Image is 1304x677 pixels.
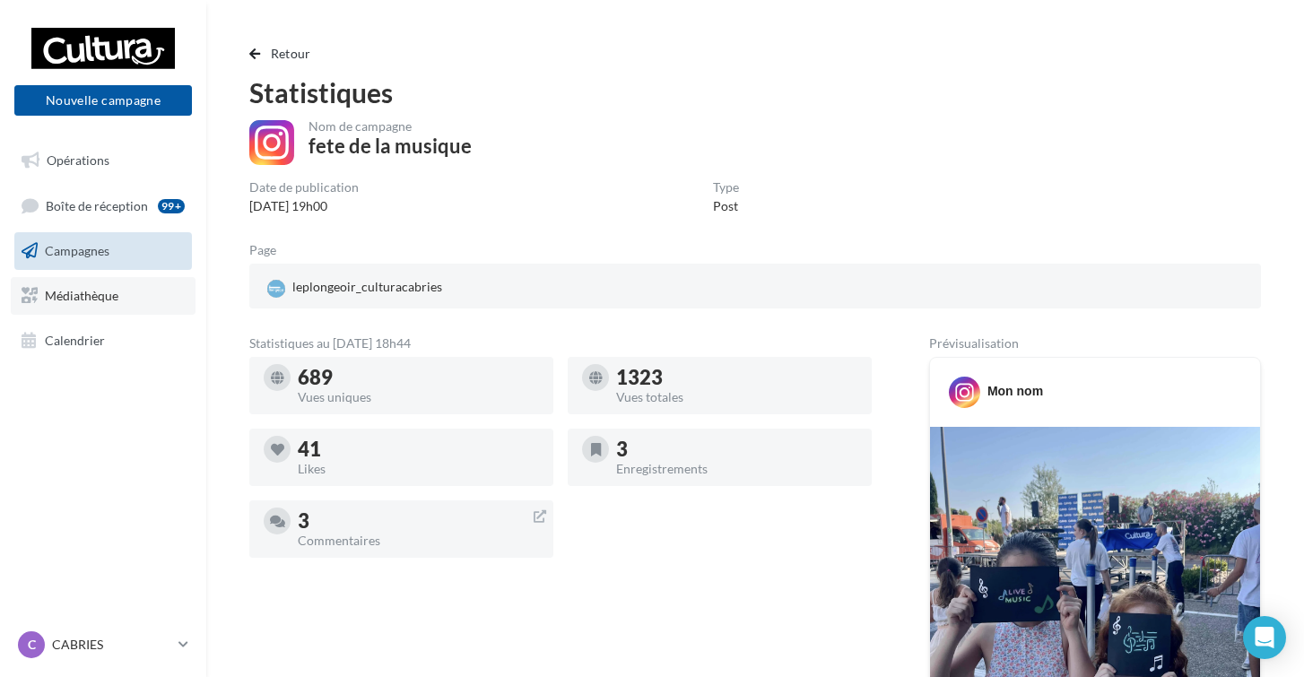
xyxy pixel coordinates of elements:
[45,243,109,258] span: Campagnes
[309,120,472,133] div: Nom de campagne
[713,197,739,215] div: Post
[616,463,857,475] div: Enregistrements
[28,636,36,654] span: C
[616,439,857,459] div: 3
[47,152,109,168] span: Opérations
[298,463,539,475] div: Likes
[11,322,196,360] a: Calendrier
[249,79,1261,106] div: Statistiques
[158,199,185,213] div: 99+
[616,391,857,404] div: Vues totales
[249,181,359,194] div: Date de publication
[271,46,311,61] span: Retour
[11,142,196,179] a: Opérations
[45,332,105,347] span: Calendrier
[45,288,118,303] span: Médiathèque
[298,368,539,387] div: 689
[713,181,739,194] div: Type
[11,277,196,315] a: Médiathèque
[11,187,196,225] a: Boîte de réception99+
[298,511,539,531] div: 3
[249,244,291,256] div: Page
[298,391,539,404] div: Vues uniques
[11,232,196,270] a: Campagnes
[14,628,192,662] a: C CABRIES
[298,439,539,459] div: 41
[52,636,171,654] p: CABRIES
[249,337,872,350] div: Statistiques au [DATE] 18h44
[298,534,539,547] div: Commentaires
[264,274,446,301] div: leplongeoir_culturacabries
[309,136,472,156] div: fete de la musique
[46,197,148,213] span: Boîte de réception
[249,43,318,65] button: Retour
[249,197,359,215] div: [DATE] 19h00
[987,382,1043,400] div: Mon nom
[264,274,591,301] a: leplongeoir_culturacabries
[14,85,192,116] button: Nouvelle campagne
[616,368,857,387] div: 1323
[1243,616,1286,659] div: Open Intercom Messenger
[929,337,1261,350] div: Prévisualisation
